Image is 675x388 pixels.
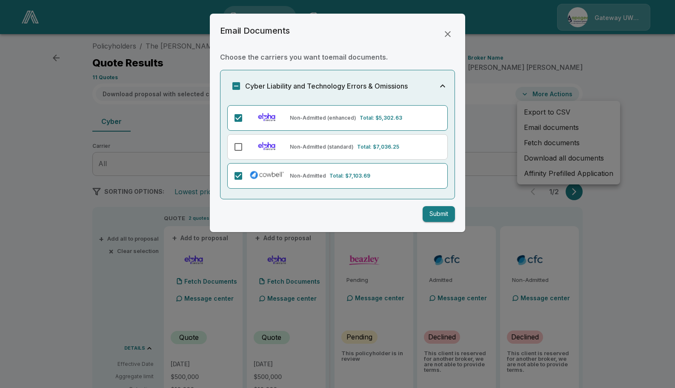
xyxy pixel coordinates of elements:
p: Non-Admitted [290,172,326,180]
p: Non-Admitted (enhanced) [290,114,356,122]
h6: Cyber Liability and Technology Errors & Omissions [245,80,408,92]
img: Elpha (Non-Admitted) Standard [247,140,286,152]
img: Cowbell (Non-Admitted) [247,169,286,181]
h6: Email Documents [220,24,290,37]
p: Non-Admitted (standard) [290,143,354,151]
button: Cyber Liability and Technology Errors & Omissions [220,70,455,102]
img: Elpha (Non-Admitted) Enhanced [247,111,286,123]
p: Total: $5,302.63 [360,114,402,122]
h6: Choose the carriers you want to email documents . [220,51,455,63]
div: Cowbell (Non-Admitted)Non-AdmittedTotal: $7,103.69 [227,163,448,189]
p: Total: $7,036.25 [357,143,399,151]
div: Elpha (Non-Admitted) EnhancedNon-Admitted (enhanced)Total: $5,302.63 [227,105,448,131]
button: Submit [423,206,455,222]
p: Total: $7,103.69 [329,172,370,180]
div: Elpha (Non-Admitted) StandardNon-Admitted (standard)Total: $7,036.25 [227,134,448,160]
